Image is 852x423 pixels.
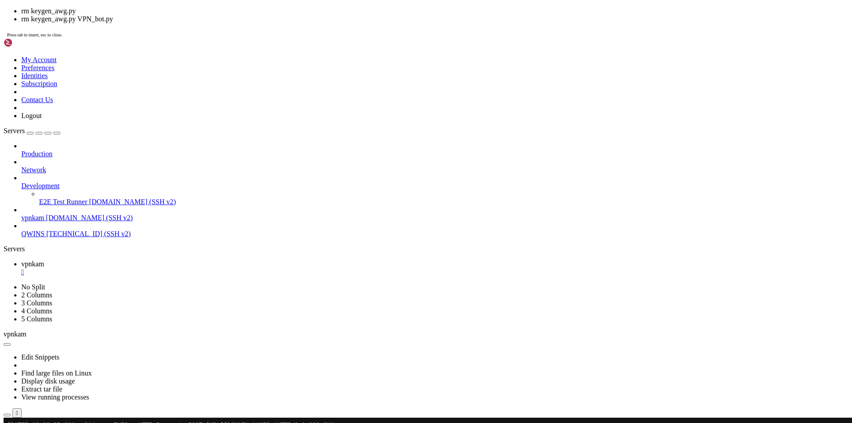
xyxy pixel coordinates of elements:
[4,162,737,170] x-row: [DATE] 13:31:56,016 - httpx - INFO - HTTP Request: POST [URL][DOMAIN_NAME] "HTTP/1.1 200 OK"
[4,313,737,320] x-row: root@4254079ba8be:/vpnkamchatka/bot#
[21,222,848,238] li: QWINS [TECHNICAL_ID] (SSH v2)
[21,142,848,158] li: Production
[4,139,737,147] x-row: [DATE] 13:31:25,874 - httpx - INFO - HTTP Request: POST [URL][DOMAIN_NAME] "HTTP/1.1 200 OK"
[202,358,205,366] div: (53, 47)
[4,34,737,41] x-row: [DATE] 13:29:05,204 - httpx - INFO - HTTP Request: POST [URL][DOMAIN_NAME] "HTTP/1.1 200 OK"
[21,150,52,158] span: Production
[4,283,737,290] x-row: [DATE] 13:34:36,803 - httpx - INFO - HTTP Request: POST [URL][DOMAIN_NAME] "HTTP/1.1 200 OK"
[4,41,737,49] x-row: [DATE] 13:29:15,252 - httpx - INFO - HTTP Request: POST [URL][DOMAIN_NAME] "HTTP/1.1 200 OK"
[4,94,737,102] x-row: [DATE] 13:30:25,588 - httpx - INFO - HTTP Request: POST [URL][DOMAIN_NAME] "HTTP/1.1 200 OK"
[4,127,60,134] a: Servers
[21,56,57,63] a: My Account
[4,298,737,305] x-row: ^C
[21,230,44,237] span: QWINS
[4,4,737,11] x-row: [DATE] 13:28:25,014 - httpx - INFO - HTTP Request: POST [URL][DOMAIN_NAME] "HTTP/1.1 200 OK"
[4,215,737,222] x-row: [DATE] 13:33:06,361 - httpx - INFO - HTTP Request: POST [URL][DOMAIN_NAME] "HTTP/1.1 200 OK"
[4,177,737,185] x-row: [DATE] 13:32:16,116 - httpx - INFO - HTTP Request: POST [URL][DOMAIN_NAME] "HTTP/1.1 200 OK"
[16,410,18,416] div: 
[21,283,45,291] a: No Split
[4,222,737,230] x-row: [DATE] 13:33:16,412 - httpx - INFO - HTTP Request: POST [URL][DOMAIN_NAME] "HTTP/1.1 200 OK"
[4,64,737,71] x-row: [DATE] 13:29:45,398 - httpx - INFO - HTTP Request: POST [URL][DOMAIN_NAME] "HTTP/1.1 200 OK"
[4,132,737,139] x-row: [DATE] 13:31:15,826 - httpx - INFO - HTTP Request: POST [URL][DOMAIN_NAME] "HTTP/1.1 200 OK"
[4,260,737,268] x-row: [DATE] 13:34:06,658 - httpx - INFO - HTTP Request: POST [URL][DOMAIN_NAME] "HTTP/1.1 200 OK"
[4,38,55,47] img: Shellngn
[21,112,42,119] a: Logout
[21,260,848,276] a: vpnkam
[21,307,52,315] a: 4 Columns
[21,385,62,393] a: Extract tar file
[21,96,53,103] a: Contact Us
[4,79,737,87] x-row: [DATE] 13:30:05,492 - httpx - INFO - HTTP Request: POST [URL][DOMAIN_NAME] "HTTP/1.1 200 OK"
[4,230,737,237] x-row: [DATE] 13:33:26,460 - httpx - INFO - HTTP Request: POST [URL][DOMAIN_NAME] "HTTP/1.1 200 OK"
[21,230,848,238] a: QWINS [TECHNICAL_ID] (SSH v2)
[4,87,737,94] x-row: [DATE] 13:30:15,541 - httpx - INFO - HTTP Request: POST [URL][DOMAIN_NAME] "HTTP/1.1 200 OK"
[4,305,737,313] x-row: root@4254079ba8be:/vpnkamchatka/bot#
[4,328,737,336] x-row: root@4254079ba8be:/vpnkamchatka/bot# nano keygen_awg.py
[21,166,848,174] a: Network
[4,290,737,298] x-row: [DATE] 13:34:46,850 - httpx - INFO - HTTP Request: POST [URL][DOMAIN_NAME] "HTTP/1.1 200 OK"
[39,190,848,206] li: E2E Test Runner [DOMAIN_NAME] (SSH v2)
[4,170,737,177] x-row: [DATE] 13:32:06,066 - httpx - INFO - HTTP Request: POST [URL][DOMAIN_NAME] "HTTP/1.1 200 OK"
[4,127,25,134] span: Servers
[21,393,89,401] a: View running processes
[4,351,737,358] x-row: vpn-bot: started
[21,299,52,307] a: 3 Columns
[21,214,44,221] span: vpnkam
[21,15,848,23] li: rm keygen_awg.py VPN_bot.py
[21,268,848,276] a: 
[4,207,737,215] x-row: [DATE] 13:32:56,311 - httpx - INFO - HTTP Request: POST [URL][DOMAIN_NAME] "HTTP/1.1 200 OK"
[4,185,737,192] x-row: [DATE] 13:32:26,164 - httpx - INFO - HTTP Request: POST [URL][DOMAIN_NAME] "HTTP/1.1 200 OK"
[4,117,737,124] x-row: [DATE] 13:30:55,731 - httpx - INFO - HTTP Request: POST [URL][DOMAIN_NAME] "HTTP/1.1 200 OK"
[4,11,737,19] x-row: [DATE] 13:28:35,062 - httpx - INFO - HTTP Request: POST [URL][DOMAIN_NAME] "HTTP/1.1 200 OK"
[4,268,737,275] x-row: [DATE] 13:34:16,705 - httpx - INFO - HTTP Request: POST [URL][DOMAIN_NAME] "HTTP/1.1 200 OK"
[4,147,737,154] x-row: [DATE] 13:31:35,921 - httpx - INFO - HTTP Request: POST [URL][DOMAIN_NAME] "HTTP/1.1 200 OK"
[4,19,737,26] x-row: [DATE] 13:28:45,109 - httpx - INFO - HTTP Request: POST [URL][DOMAIN_NAME] "HTTP/1.1 200 OK"
[7,32,62,37] span: Press tab to insert, esc to close.
[21,64,55,71] a: Preferences
[4,275,737,283] x-row: [DATE] 13:34:26,754 - httpx - INFO - HTTP Request: POST [URL][DOMAIN_NAME] "HTTP/1.1 200 OK"
[4,109,737,117] x-row: [DATE] 13:30:45,684 - httpx - INFO - HTTP Request: POST [URL][DOMAIN_NAME] "HTTP/1.1 200 OK"
[21,315,52,323] a: 5 Columns
[89,198,176,206] span: [DOMAIN_NAME] (SSH v2)
[21,206,848,222] li: vpnkam [DOMAIN_NAME] (SSH v2)
[21,72,48,79] a: Identities
[21,182,848,190] a: Development
[21,182,59,190] span: Development
[21,377,75,385] a: Display disk usage
[21,353,59,361] a: Edit Snippets
[21,158,848,174] li: Network
[21,214,848,222] a: vpnkam [DOMAIN_NAME] (SSH v2)
[21,166,46,174] span: Network
[21,80,57,87] a: Subscription
[46,230,130,237] span: [TECHNICAL_ID] (SSH v2)
[39,198,87,206] span: E2E Test Runner
[4,237,737,245] x-row: [DATE] 13:33:36,509 - httpx - INFO - HTTP Request: POST [URL][DOMAIN_NAME] "HTTP/1.1 200 OK"
[39,198,848,206] a: E2E Test Runner [DOMAIN_NAME] (SSH v2)
[4,102,737,109] x-row: [DATE] 13:30:35,636 - httpx - INFO - HTTP Request: POST [URL][DOMAIN_NAME] "HTTP/1.1 200 OK"
[4,26,737,34] x-row: [DATE] 13:28:55,158 - httpx - INFO - HTTP Request: POST [URL][DOMAIN_NAME] "HTTP/1.1 200 OK"
[21,174,848,206] li: Development
[4,358,737,366] x-row: root@4254079ba8be:/vpnkamchatka/bot# rm keygen_awg.py
[21,291,52,299] a: 2 Columns
[4,320,737,328] x-row: root@4254079ba8be:/vpnkamchatka/bot# rm keygen_awg.py
[12,408,22,418] button: 
[4,154,737,162] x-row: [DATE] 13:31:45,969 - httpx - INFO - HTTP Request: POST [URL][DOMAIN_NAME] "HTTP/1.1 200 OK"
[4,343,737,351] x-row: vpn-bot: stopped
[4,253,737,260] x-row: [DATE] 13:33:56,606 - httpx - INFO - HTTP Request: POST [URL][DOMAIN_NAME] "HTTP/1.1 200 OK"
[4,200,737,207] x-row: [DATE] 13:32:46,263 - httpx - INFO - HTTP Request: POST [URL][DOMAIN_NAME] "HTTP/1.1 200 OK"
[4,336,737,343] x-row: root@4254079ba8be:/vpnkamchatka/bot# supervisorctl restart vpn-bot
[4,330,27,338] span: vpnkam
[4,245,737,253] x-row: [DATE] 13:33:46,558 - httpx - INFO - HTTP Request: POST [URL][DOMAIN_NAME] "HTTP/1.1 200 OK"
[21,150,848,158] a: Production
[4,71,737,79] x-row: [DATE] 13:29:55,445 - httpx - INFO - HTTP Request: POST [URL][DOMAIN_NAME] "HTTP/1.1 200 OK"
[21,260,44,268] span: vpnkam
[4,124,737,132] x-row: [DATE] 13:31:05,779 - httpx - INFO - HTTP Request: POST [URL][DOMAIN_NAME] "HTTP/1.1 200 OK"
[4,49,737,56] x-row: [DATE] 13:29:25,301 - httpx - INFO - HTTP Request: POST [URL][DOMAIN_NAME] "HTTP/1.1 200 OK"
[4,245,848,253] div: Servers
[4,56,737,64] x-row: [DATE] 13:29:35,349 - httpx - INFO - HTTP Request: POST [URL][DOMAIN_NAME] "HTTP/1.1 200 OK"
[46,214,133,221] span: [DOMAIN_NAME] (SSH v2)
[4,192,737,200] x-row: [DATE] 13:32:36,213 - httpx - INFO - HTTP Request: POST [URL][DOMAIN_NAME] "HTTP/1.1 200 OK"
[21,369,92,377] a: Find large files on Linux
[21,7,848,15] li: rm keygen_awg.py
